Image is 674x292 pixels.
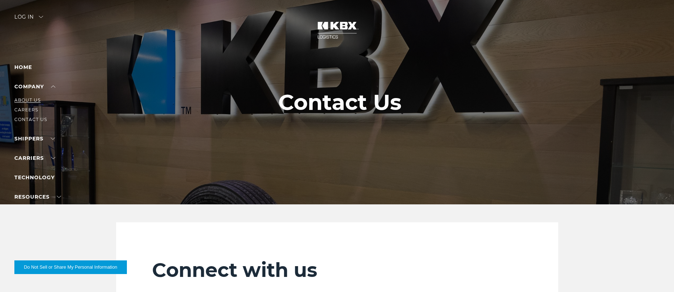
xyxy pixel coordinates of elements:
[14,135,55,142] a: SHIPPERS
[14,83,55,90] a: Company
[14,117,47,122] a: Contact Us
[152,258,522,282] h2: Connect with us
[39,16,43,18] img: arrow
[278,90,402,115] h1: Contact Us
[14,194,61,200] a: RESOURCES
[14,64,32,70] a: Home
[14,260,127,274] button: Do Not Sell or Share My Personal Information
[14,155,55,161] a: Carriers
[14,97,41,103] a: About Us
[14,174,55,181] a: Technology
[310,14,364,46] img: kbx logo
[14,107,38,112] a: Careers
[14,14,43,25] div: Log in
